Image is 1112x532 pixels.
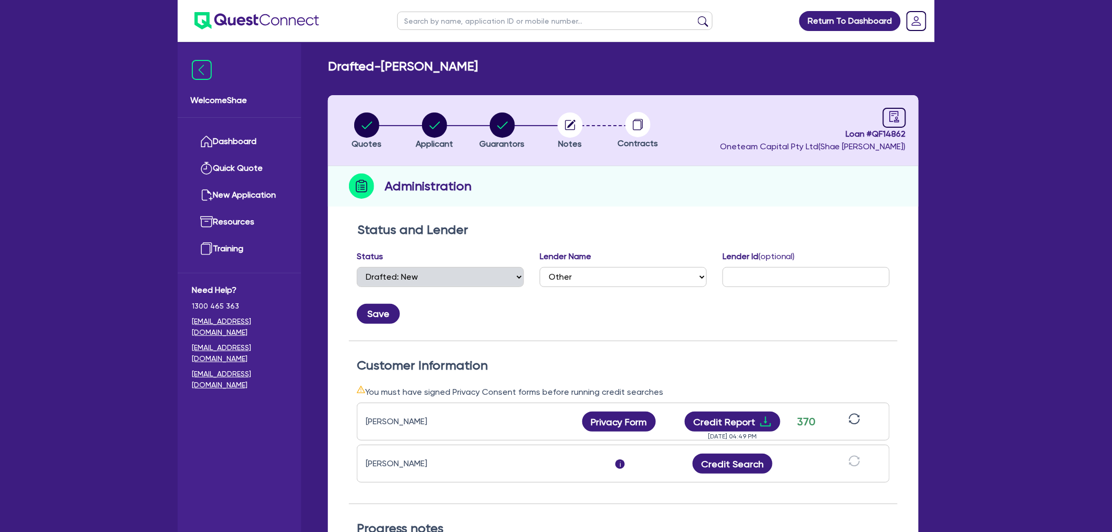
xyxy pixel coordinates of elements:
[349,173,374,199] img: step-icon
[758,251,795,261] span: (optional)
[200,216,213,228] img: resources
[192,155,287,182] a: Quick Quote
[190,94,289,107] span: Welcome Shae
[192,284,287,296] span: Need Help?
[192,182,287,209] a: New Application
[720,141,906,151] span: Oneteam Capital Pty Ltd ( Shae [PERSON_NAME] )
[540,250,591,263] label: Lender Name
[351,112,382,151] button: Quotes
[799,11,901,31] a: Return To Dashboard
[849,455,860,467] span: sync
[192,342,287,364] a: [EMAIL_ADDRESS][DOMAIN_NAME]
[200,162,213,175] img: quick-quote
[557,112,583,151] button: Notes
[357,358,890,373] h2: Customer Information
[192,209,287,236] a: Resources
[615,459,625,469] span: i
[357,304,400,324] button: Save
[192,369,287,391] a: [EMAIL_ADDRESS][DOMAIN_NAME]
[192,236,287,262] a: Training
[479,112,526,151] button: Guarantors
[720,128,906,140] span: Loan # QF14862
[194,12,319,29] img: quest-connect-logo-blue
[200,189,213,201] img: new-application
[192,301,287,312] span: 1300 465 363
[200,242,213,255] img: training
[352,139,382,149] span: Quotes
[366,415,497,428] div: [PERSON_NAME]
[416,139,453,149] span: Applicant
[357,385,365,394] span: warning
[366,457,497,470] div: [PERSON_NAME]
[357,222,889,238] h2: Status and Lender
[903,7,930,35] a: Dropdown toggle
[582,412,656,432] button: Privacy Form
[192,316,287,338] a: [EMAIL_ADDRESS][DOMAIN_NAME]
[883,108,906,128] a: audit
[357,385,890,398] div: You must have signed Privacy Consent forms before running credit searches
[192,128,287,155] a: Dashboard
[693,454,773,474] button: Credit Search
[723,250,795,263] label: Lender Id
[846,455,863,473] button: sync
[397,12,713,30] input: Search by name, application ID or mobile number...
[415,112,454,151] button: Applicant
[846,413,863,431] button: sync
[685,412,781,432] button: Credit Reportdownload
[618,138,658,148] span: Contracts
[794,414,820,429] div: 370
[192,60,212,80] img: icon-menu-close
[849,413,860,425] span: sync
[558,139,582,149] span: Notes
[385,177,471,196] h2: Administration
[480,139,525,149] span: Guarantors
[328,59,478,74] h2: Drafted - [PERSON_NAME]
[889,111,900,122] span: audit
[759,415,772,428] span: download
[357,250,383,263] label: Status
